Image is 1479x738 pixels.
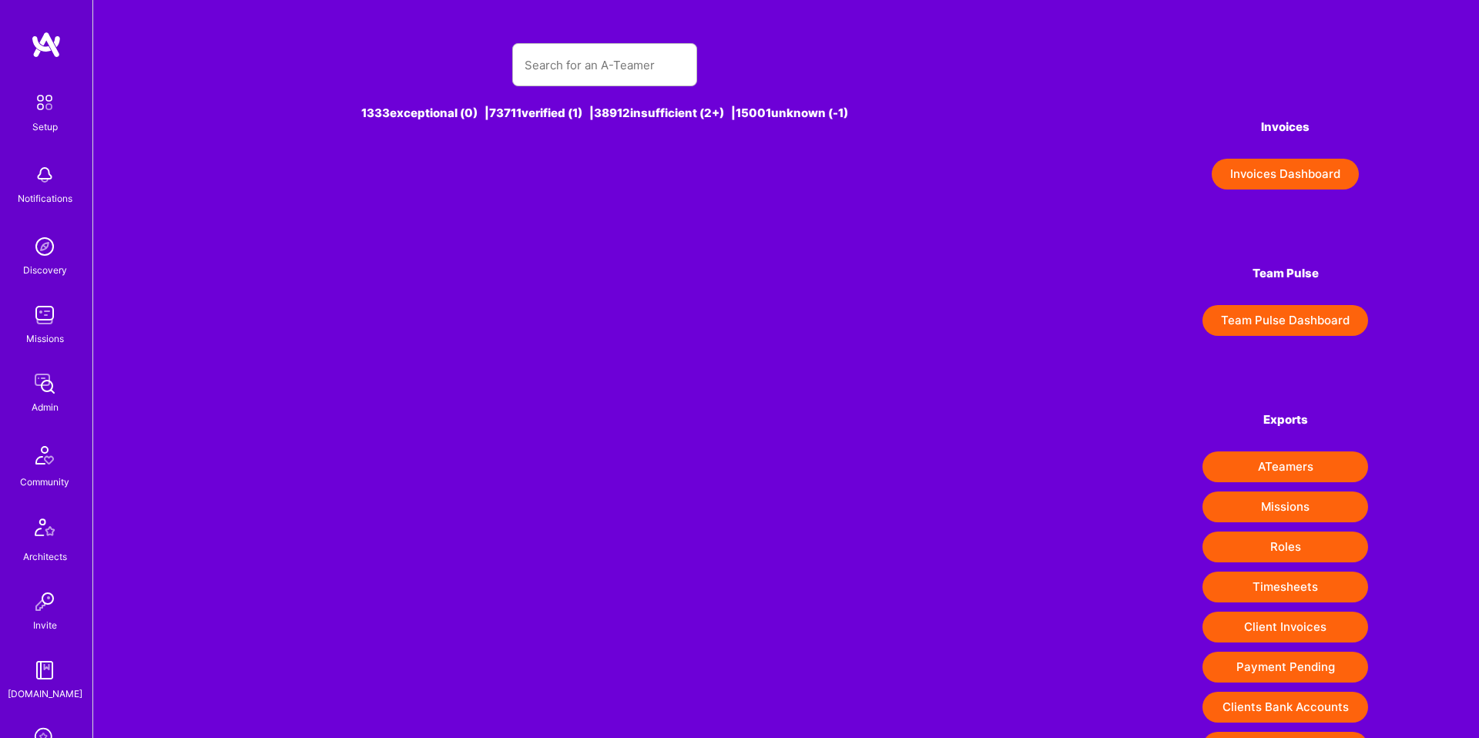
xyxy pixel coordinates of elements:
div: Admin [32,399,59,415]
div: 1333 exceptional (0) | 73711 verified (1) | 38912 insufficient (2+) | 15001 unknown (-1) [204,105,1006,121]
button: Payment Pending [1202,652,1368,683]
img: setup [29,86,61,119]
img: guide book [29,655,60,686]
div: Missions [26,330,64,347]
img: teamwork [29,300,60,330]
button: Missions [1202,491,1368,522]
img: discovery [29,231,60,262]
h4: Exports [1202,413,1368,427]
button: Clients Bank Accounts [1202,692,1368,723]
img: admin teamwork [29,368,60,399]
a: Invoices Dashboard [1202,159,1368,190]
div: Architects [23,548,67,565]
div: Invite [33,617,57,633]
div: Notifications [18,190,72,206]
img: Community [26,437,63,474]
button: Team Pulse Dashboard [1202,305,1368,336]
img: Invite [29,586,60,617]
img: logo [31,31,62,59]
h4: Invoices [1202,120,1368,134]
h4: Team Pulse [1202,267,1368,280]
button: Client Invoices [1202,612,1368,642]
div: [DOMAIN_NAME] [8,686,82,702]
img: Architects [26,512,63,548]
div: Community [20,474,69,490]
button: Roles [1202,532,1368,562]
img: bell [29,159,60,190]
div: Discovery [23,262,67,278]
input: Search for an A-Teamer [525,45,685,85]
button: Timesheets [1202,572,1368,602]
button: ATeamers [1202,451,1368,482]
button: Invoices Dashboard [1212,159,1359,190]
div: Setup [32,119,58,135]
